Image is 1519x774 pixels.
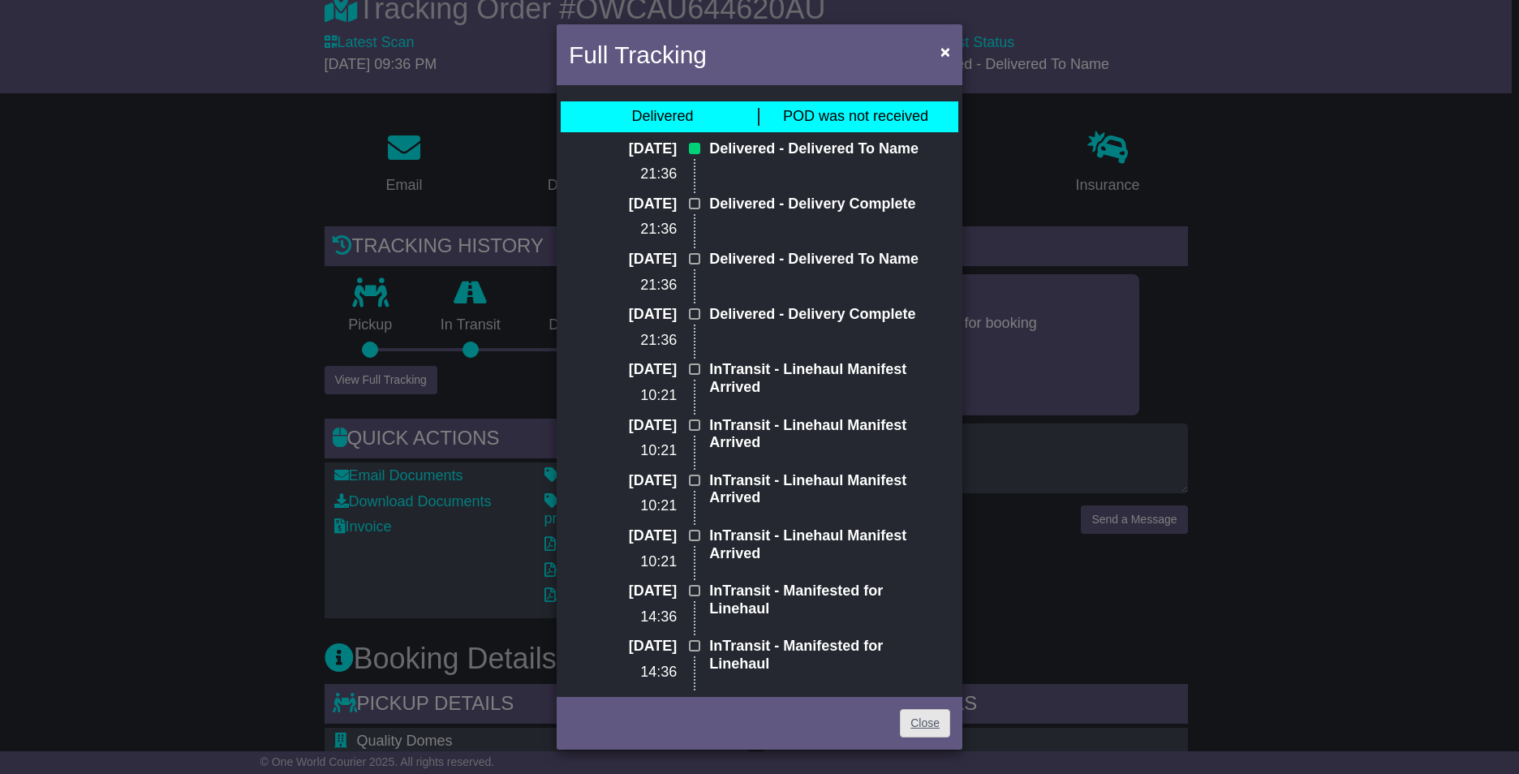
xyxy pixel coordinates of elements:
p: 14:36 [593,664,677,682]
p: [DATE] [593,140,677,158]
p: 21:36 [593,166,677,183]
p: 21:36 [593,332,677,350]
p: [DATE] [593,638,677,656]
p: [DATE] [593,306,677,324]
span: × [940,42,950,61]
a: Close [900,709,950,737]
p: InTransit - Manifested for Linehaul [709,583,926,617]
p: Delivered - Delivered To Name [709,140,926,158]
p: [DATE] [593,583,677,600]
h4: Full Tracking [569,37,707,73]
p: [DATE] [593,417,677,435]
button: Close [932,35,958,68]
p: InTransit - Linehaul Manifest Arrived [709,361,926,396]
p: [DATE] [593,196,677,213]
p: 14:36 [593,608,677,626]
p: 10:21 [593,553,677,571]
p: InTransit - Linehaul Manifest Arrived [709,417,926,452]
span: POD was not received [783,108,928,124]
p: 10:21 [593,442,677,460]
p: [DATE] [593,472,677,490]
p: [DATE] [593,527,677,545]
p: 10:21 [593,387,677,405]
p: InTransit - Linehaul Manifest Arrived [709,472,926,507]
p: InTransit - Linehaul Manifest Arrived [709,527,926,562]
p: 10:21 [593,497,677,515]
p: 21:36 [593,277,677,295]
p: Delivered - Delivery Complete [709,196,926,213]
p: [DATE] [593,251,677,269]
p: InTransit - Manifested for Linehaul [709,638,926,673]
p: 21:36 [593,221,677,239]
p: Delivered - Delivered To Name [709,251,926,269]
p: [DATE] [593,361,677,379]
p: Delivered - Delivery Complete [709,306,926,324]
div: Delivered [631,108,693,126]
